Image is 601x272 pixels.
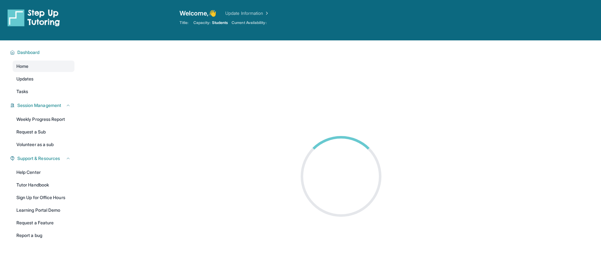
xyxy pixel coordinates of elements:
[16,63,28,69] span: Home
[13,126,74,138] a: Request a Sub
[232,20,266,25] span: Current Availability:
[13,86,74,97] a: Tasks
[17,102,61,109] span: Session Management
[15,155,71,162] button: Support & Resources
[16,76,34,82] span: Updates
[13,179,74,191] a: Tutor Handbook
[13,204,74,216] a: Learning Portal Demo
[180,20,188,25] span: Title:
[17,49,40,56] span: Dashboard
[17,155,60,162] span: Support & Resources
[15,49,71,56] button: Dashboard
[13,192,74,203] a: Sign Up for Office Hours
[13,61,74,72] a: Home
[225,10,269,16] a: Update Information
[13,73,74,85] a: Updates
[212,20,228,25] span: Students
[13,230,74,241] a: Report a bug
[263,10,269,16] img: Chevron Right
[13,114,74,125] a: Weekly Progress Report
[15,102,71,109] button: Session Management
[16,88,28,95] span: Tasks
[13,167,74,178] a: Help Center
[8,9,60,27] img: logo
[180,9,217,18] span: Welcome, 👋
[13,217,74,228] a: Request a Feature
[13,139,74,150] a: Volunteer as a sub
[193,20,211,25] span: Capacity:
